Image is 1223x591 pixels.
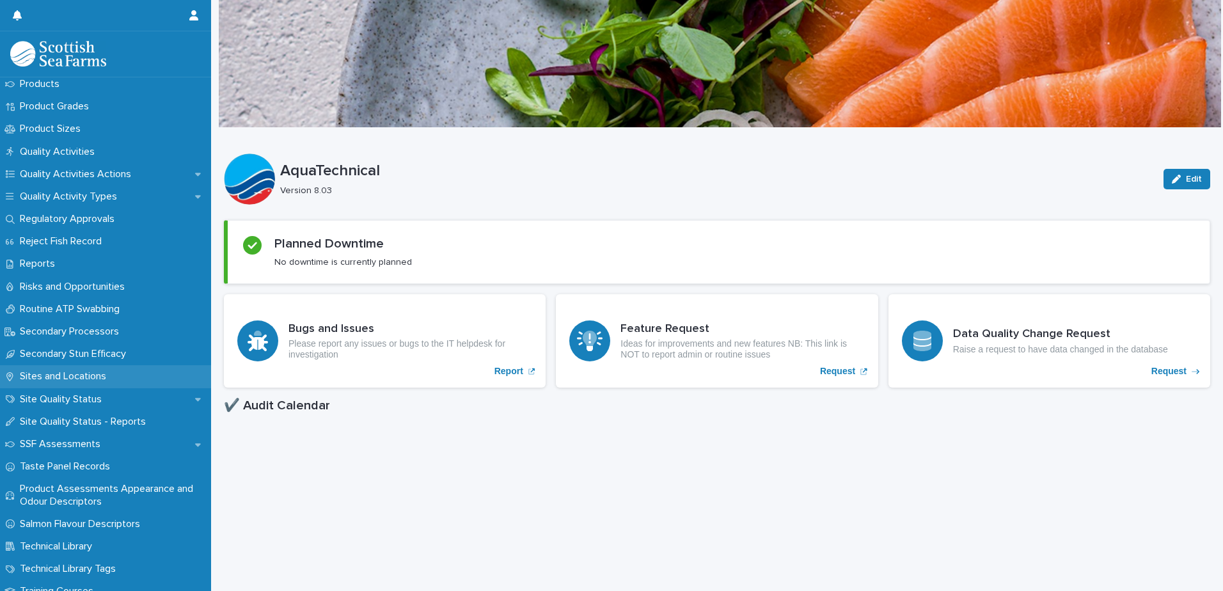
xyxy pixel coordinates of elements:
[953,327,1168,342] h3: Data Quality Change Request
[288,338,532,360] p: Please report any issues or bugs to the IT helpdesk for investigation
[15,326,129,338] p: Secondary Processors
[888,294,1210,388] a: Request
[1164,169,1210,189] button: Edit
[15,146,105,158] p: Quality Activities
[494,366,523,377] p: Report
[15,78,70,90] p: Products
[620,322,864,336] h3: Feature Request
[1186,175,1202,184] span: Edit
[15,540,102,553] p: Technical Library
[274,256,412,268] p: No downtime is currently planned
[10,41,106,67] img: mMrefqRFQpe26GRNOUkG
[15,258,65,270] p: Reports
[15,438,111,450] p: SSF Assessments
[15,416,156,428] p: Site Quality Status - Reports
[15,461,120,473] p: Taste Panel Records
[15,213,125,225] p: Regulatory Approvals
[15,563,126,575] p: Technical Library Tags
[620,338,864,360] p: Ideas for improvements and new features NB: This link is NOT to report admin or routine issues
[280,162,1153,180] p: AquaTechnical
[15,393,112,406] p: Site Quality Status
[15,123,91,135] p: Product Sizes
[224,294,546,388] a: Report
[15,303,130,315] p: Routine ATP Swabbing
[15,518,150,530] p: Salmon Flavour Descriptors
[953,344,1168,355] p: Raise a request to have data changed in the database
[15,370,116,382] p: Sites and Locations
[15,235,112,248] p: Reject Fish Record
[556,294,878,388] a: Request
[15,348,136,360] p: Secondary Stun Efficacy
[224,398,1210,413] h1: ✔️ Audit Calendar
[15,483,211,507] p: Product Assessments Appearance and Odour Descriptors
[15,191,127,203] p: Quality Activity Types
[820,366,855,377] p: Request
[274,236,384,251] h2: Planned Downtime
[15,281,135,293] p: Risks and Opportunities
[15,168,141,180] p: Quality Activities Actions
[280,185,1148,196] p: Version 8.03
[1151,366,1187,377] p: Request
[15,100,99,113] p: Product Grades
[288,322,532,336] h3: Bugs and Issues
